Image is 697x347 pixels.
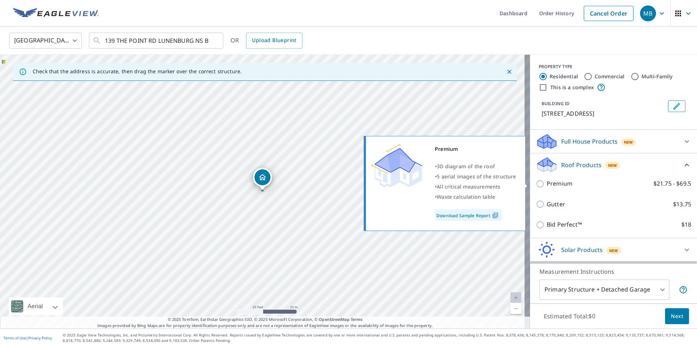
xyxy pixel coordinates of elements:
label: Multi-Family [641,73,673,80]
div: Premium [435,144,516,154]
span: Upload Blueprint [252,36,296,45]
p: Check that the address is accurate, then drag the marker over the correct structure. [33,68,242,75]
p: $21.75 - $69.5 [653,179,691,188]
span: Waste calculation table [437,193,495,200]
button: Next [665,308,689,325]
p: Roof Products [561,161,602,169]
img: Pdf Icon [490,212,500,219]
p: | [4,336,52,340]
a: Privacy Policy [28,335,52,340]
p: Gutter [547,200,565,209]
span: New [624,139,633,145]
div: Dropped pin, building 1, Residential property, 139 The Point Rd Lunenburg, NS B0J 2C0 [253,168,272,190]
div: • [435,192,516,202]
a: Terms [351,317,363,322]
label: Commercial [595,73,625,80]
p: $18 [681,220,691,229]
a: Current Level 20, Zoom Out [510,303,521,314]
span: New [609,248,618,253]
a: Download Sample Report [435,209,502,221]
p: Bid Perfect™ [547,220,582,229]
span: All critical measurements [437,183,500,190]
div: Roof ProductsNew [536,156,691,173]
span: New [608,162,617,168]
a: Upload Blueprint [246,33,302,49]
div: MB [640,5,656,21]
div: • [435,161,516,172]
label: Residential [550,73,578,80]
a: OpenStreetMap [319,317,349,322]
p: [STREET_ADDRESS] [542,109,665,118]
span: Next [671,312,683,321]
p: BUILDING ID [542,100,570,107]
img: EV Logo [13,8,99,19]
div: PROPERTY TYPE [539,63,688,70]
span: Your report will include the primary structure and a detached garage if one exists. [679,285,688,294]
input: Search by address or latitude-longitude [105,30,208,51]
img: Premium [371,144,422,187]
button: Close [505,67,514,77]
p: Measurement Instructions [539,267,688,276]
a: Current Level 20, Zoom In Disabled [510,292,521,303]
div: Primary Structure + Detached Garage [539,280,669,300]
span: © 2025 TomTom, Earthstar Geographics SIO, © 2025 Microsoft Corporation, © [168,317,363,323]
div: • [435,172,516,182]
span: 3D diagram of the roof [437,163,495,170]
p: Solar Products [561,245,603,254]
button: Edit building 1 [668,100,685,112]
p: Full House Products [561,137,617,146]
div: Full House ProductsNew [536,133,691,150]
div: • [435,182,516,192]
p: Estimated Total: $0 [538,308,601,324]
span: 5 aerial images of the structure [437,173,516,180]
div: Aerial [9,297,63,315]
div: [GEOGRAPHIC_DATA] [9,30,82,51]
label: This is a complex [550,84,594,91]
div: Solar ProductsNew [536,241,691,259]
p: Premium [547,179,572,188]
p: $13.75 [673,200,691,209]
a: Cancel Order [584,6,633,21]
div: Aerial [25,297,45,315]
p: © 2025 Eagle View Technologies, Inc. and Pictometry International Corp. All Rights Reserved. Repo... [63,332,693,343]
div: OR [231,33,302,49]
a: Terms of Use [4,335,26,340]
